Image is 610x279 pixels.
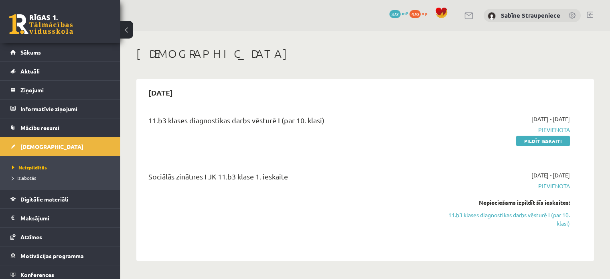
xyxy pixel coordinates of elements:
legend: Informatīvie ziņojumi [20,100,110,118]
span: Izlabotās [12,175,36,181]
a: Informatīvie ziņojumi [10,100,110,118]
a: Motivācijas programma [10,246,110,265]
span: xp [422,10,427,16]
span: Konferences [20,271,54,278]
a: [DEMOGRAPHIC_DATA] [10,137,110,156]
span: 372 [389,10,401,18]
span: Pievienota [438,182,570,190]
legend: Maksājumi [20,209,110,227]
span: Mācību resursi [20,124,59,131]
a: Rīgas 1. Tālmācības vidusskola [9,14,73,34]
span: [DEMOGRAPHIC_DATA] [20,143,83,150]
a: 470 xp [409,10,431,16]
span: Motivācijas programma [20,252,84,259]
span: Digitālie materiāli [20,196,68,203]
img: Sabīne Straupeniece [488,12,496,20]
div: 11.b3 klases diagnostikas darbs vēsturē I (par 10. klasi) [148,115,426,130]
a: Pildīt ieskaiti [516,136,570,146]
span: Atzīmes [20,233,42,240]
a: Izlabotās [12,174,112,181]
a: Sabīne Straupeniece [501,11,560,19]
a: Mācību resursi [10,118,110,137]
a: Maksājumi [10,209,110,227]
h2: [DATE] [140,83,181,102]
div: Sociālās zinātnes I JK 11.b3 klase 1. ieskaite [148,171,426,186]
span: Neizpildītās [12,164,47,171]
a: 372 mP [389,10,408,16]
h1: [DEMOGRAPHIC_DATA] [136,47,594,61]
a: Atzīmes [10,228,110,246]
span: Aktuāli [20,67,40,75]
a: Neizpildītās [12,164,112,171]
div: Nepieciešams izpildīt šīs ieskaites: [438,198,570,207]
a: Ziņojumi [10,81,110,99]
span: Sākums [20,49,41,56]
a: 11.b3 klases diagnostikas darbs vēsturē I (par 10. klasi) [438,211,570,228]
span: mP [402,10,408,16]
a: Sākums [10,43,110,61]
span: 470 [409,10,421,18]
span: Pievienota [438,126,570,134]
legend: Ziņojumi [20,81,110,99]
a: Aktuāli [10,62,110,80]
a: Digitālie materiāli [10,190,110,208]
span: [DATE] - [DATE] [531,115,570,123]
span: [DATE] - [DATE] [531,171,570,179]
